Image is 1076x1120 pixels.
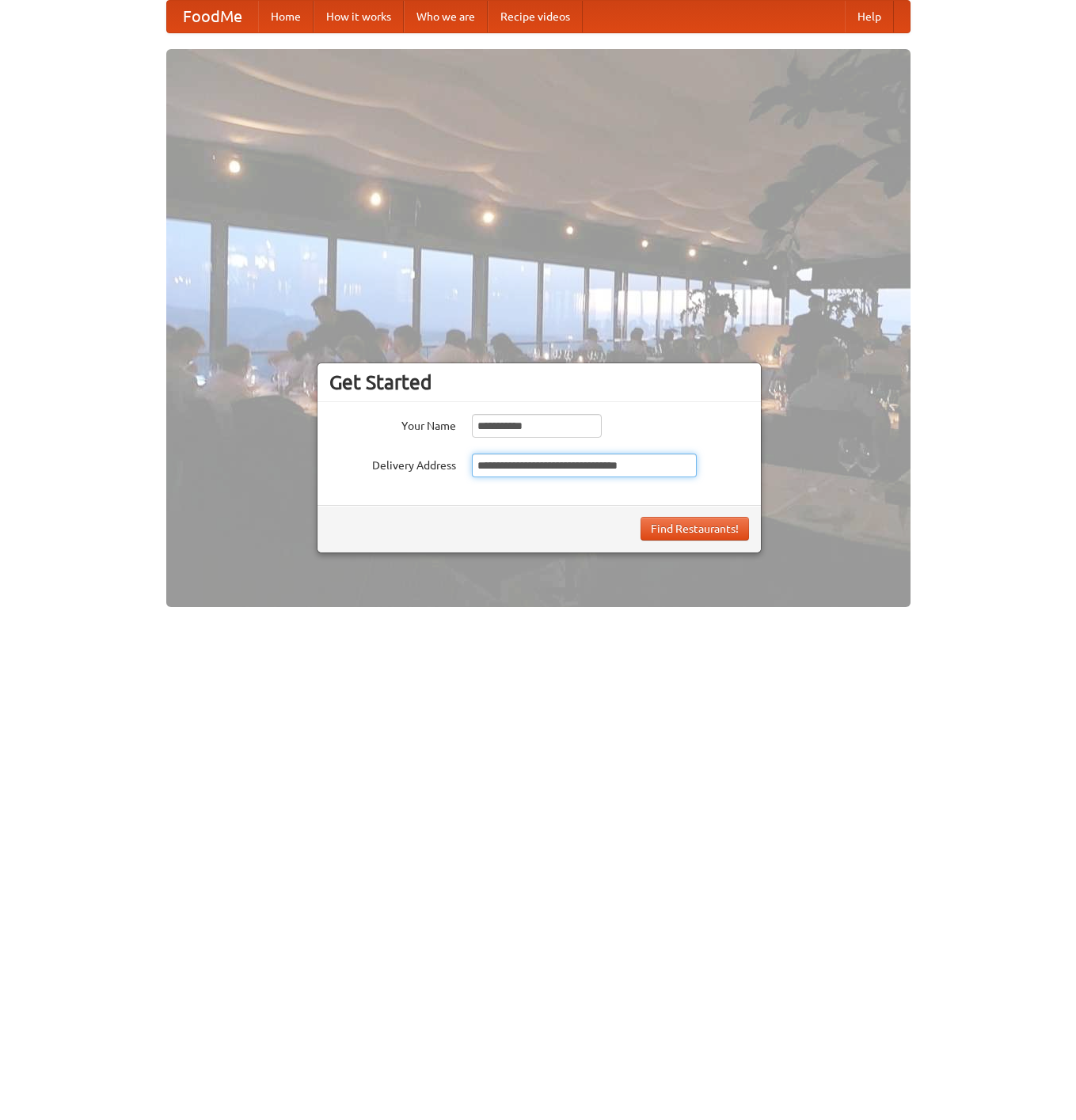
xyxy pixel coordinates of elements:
a: Who we are [404,1,488,32]
a: Help [845,1,894,32]
h3: Get Started [329,370,749,394]
a: Home [258,1,314,32]
label: Delivery Address [329,454,456,473]
a: Recipe videos [488,1,583,32]
label: Your Name [329,414,456,434]
a: FoodMe [167,1,258,32]
a: How it works [314,1,404,32]
button: Find Restaurants! [641,517,749,541]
